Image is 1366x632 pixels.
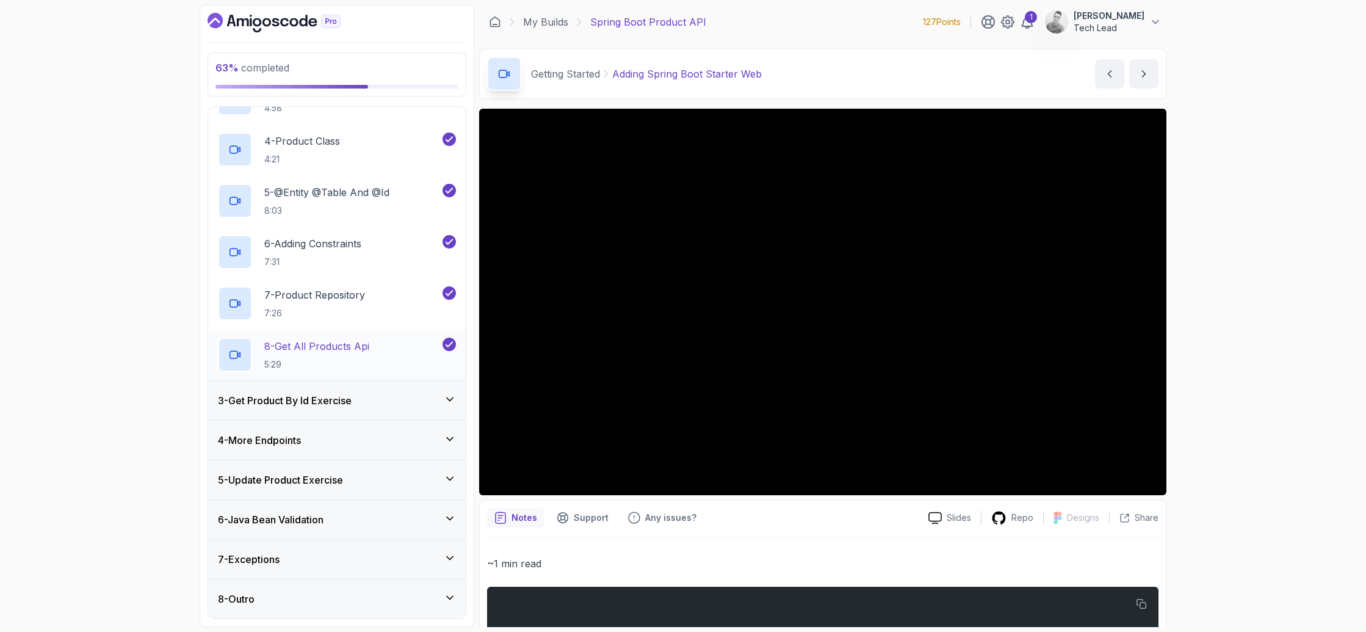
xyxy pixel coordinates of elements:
p: 5 - @Entity @Table And @Id [264,185,389,200]
a: Slides [919,512,981,525]
a: 1 [1020,15,1035,29]
button: 5-Update Product Exercise [208,460,466,499]
p: Tech Lead [1074,22,1144,34]
button: 5-@Entity @Table And @Id8:03 [218,184,456,218]
h3: 4 - More Endpoints [218,433,301,448]
p: 4:58 [264,102,388,114]
div: 1 [1025,11,1037,23]
span: completed [215,62,289,74]
h3: 8 - Outro [218,592,255,606]
p: Any issues? [645,512,696,524]
p: 5:29 [264,358,369,371]
button: 7-Product Repository7:26 [218,286,456,321]
button: notes button [487,508,544,528]
a: Repo [981,510,1043,526]
h3: 5 - Update Product Exercise [218,473,343,487]
iframe: 1 - Adding Spring Boot Starter Web [479,109,1166,495]
h3: 3 - Get Product By Id Exercise [218,393,352,408]
span: 63 % [215,62,239,74]
p: Spring Boot Product API [590,15,706,29]
p: 4:21 [264,153,340,165]
p: Support [574,512,609,524]
h3: 7 - Exceptions [218,552,280,567]
p: 4 - Product Class [264,134,340,148]
p: 7:31 [264,256,361,268]
button: 4-Product Class4:21 [218,133,456,167]
p: [PERSON_NAME] [1074,10,1144,22]
p: Adding Spring Boot Starter Web [612,67,762,81]
p: Slides [947,512,971,524]
button: 7-Exceptions [208,540,466,579]
button: previous content [1095,59,1124,89]
button: next content [1129,59,1158,89]
button: 4-More Endpoints [208,421,466,460]
p: 8 - Get All Products Api [264,339,369,354]
p: ~1 min read [487,555,1158,572]
button: 6-Adding Constraints7:31 [218,235,456,269]
p: Repo [1011,512,1033,524]
p: Notes [511,512,537,524]
p: 7:26 [264,307,365,319]
p: 127 Points [923,16,961,28]
button: Support button [549,508,616,528]
p: Designs [1067,512,1099,524]
h3: 6 - Java Bean Validation [218,512,323,527]
img: user profile image [1045,10,1068,34]
button: user profile image[PERSON_NAME]Tech Lead [1044,10,1162,34]
a: Dashboard [208,13,369,32]
p: Share [1135,512,1158,524]
button: Share [1109,512,1158,524]
button: 6-Java Bean Validation [208,500,466,539]
button: 8-Get All Products Api5:29 [218,338,456,372]
p: 8:03 [264,205,389,217]
a: My Builds [523,15,568,29]
p: 6 - Adding Constraints [264,236,361,251]
button: Feedback button [621,508,704,528]
p: Getting Started [531,67,600,81]
a: Dashboard [489,16,501,28]
button: 3-Get Product By Id Exercise [208,381,466,420]
p: 7 - Product Repository [264,288,365,302]
button: 8-Outro [208,579,466,619]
